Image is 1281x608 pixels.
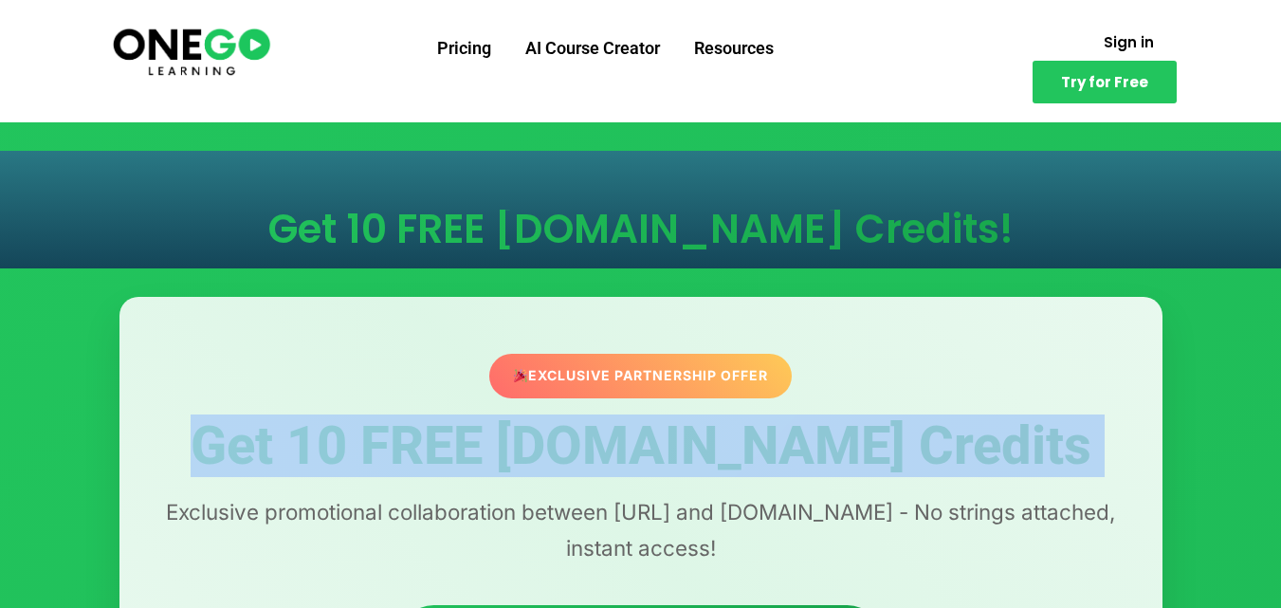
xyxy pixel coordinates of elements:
a: AI Course Creator [508,24,677,73]
a: Resources [677,24,791,73]
img: 🎉 [514,369,527,382]
a: Try for Free [1033,61,1177,103]
h1: Get 10 FREE [DOMAIN_NAME] Credits! [138,210,1144,249]
h1: Get 10 FREE [DOMAIN_NAME] Credits [157,417,1125,476]
span: Try for Free [1061,75,1148,89]
a: Pricing [420,24,508,73]
a: Sign in [1081,24,1177,61]
div: Exclusive Partnership Offer [489,354,792,397]
p: Exclusive promotional collaboration between [URL] and [DOMAIN_NAME] - No strings attached, instan... [157,494,1125,566]
span: Sign in [1104,35,1154,49]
